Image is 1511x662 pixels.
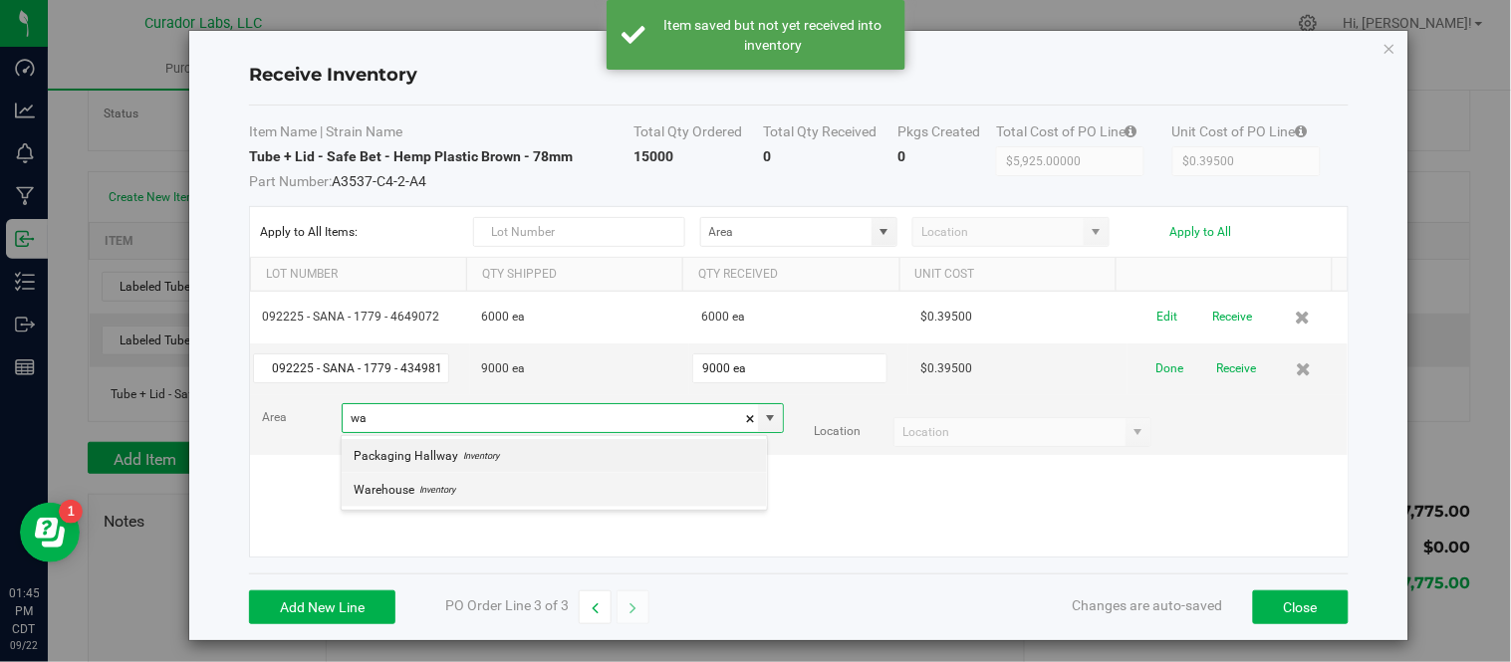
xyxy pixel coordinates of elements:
button: Close modal [1383,36,1396,60]
span: Inventory [458,441,499,471]
span: Packaging Hallway [354,441,458,471]
button: Receive [1213,300,1253,334]
button: Done [1156,351,1184,386]
button: Add New Line [249,590,395,624]
th: Unit Cost [899,258,1116,292]
span: Warehouse [354,475,414,505]
th: Total Cost of PO Line [996,121,1172,146]
button: Close [1253,590,1349,624]
span: PO Order Line 3 of 3 [445,597,569,613]
td: $0.39500 [908,292,1128,343]
input: Lot Number [473,217,685,247]
strong: 0 [763,148,771,164]
th: Qty Shipped [466,258,682,292]
strong: Tube + Lid - Safe Bet - Hemp Plastic Brown - 78mm [249,148,573,164]
td: 6000 ea [689,292,908,343]
label: Area [262,408,342,427]
th: Qty Received [682,258,898,292]
strong: 15000 [633,148,673,164]
iframe: Resource center [20,503,80,562]
th: Unit Cost of PO Line [1172,121,1349,146]
h4: Receive Inventory [249,63,1349,89]
span: clear [745,404,757,434]
span: Apply to All Items: [260,225,457,239]
th: Total Qty Ordered [633,121,763,146]
span: Inventory [414,475,455,505]
td: 9000 ea [470,343,689,395]
i: Specifying a total cost will update all item costs. [1296,124,1308,138]
button: Receive [1216,351,1256,386]
input: Qty Received [693,354,886,382]
button: Edit [1157,300,1178,334]
th: Pkgs Created [897,121,996,146]
iframe: Resource center unread badge [59,500,83,524]
th: Item Name | Strain Name [249,121,633,146]
td: 092225 - SANA - 1779 - 4649072 [250,292,469,343]
th: Lot Number [250,258,466,292]
th: Total Qty Received [763,121,897,146]
div: Item saved but not yet received into inventory [656,15,890,55]
span: Changes are auto-saved [1073,597,1223,613]
input: Lot Number [253,353,448,383]
span: Part Number: [249,173,332,189]
td: $0.39500 [908,343,1128,395]
button: Apply to All [1170,225,1232,239]
input: Area [701,218,872,246]
span: A3537-C4-2-A4 [249,166,633,191]
label: Location [814,422,893,441]
input: Area [343,404,758,432]
strong: 0 [897,148,905,164]
i: Specifying a total cost will update all item costs. [1126,124,1137,138]
td: 6000 ea [470,292,689,343]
